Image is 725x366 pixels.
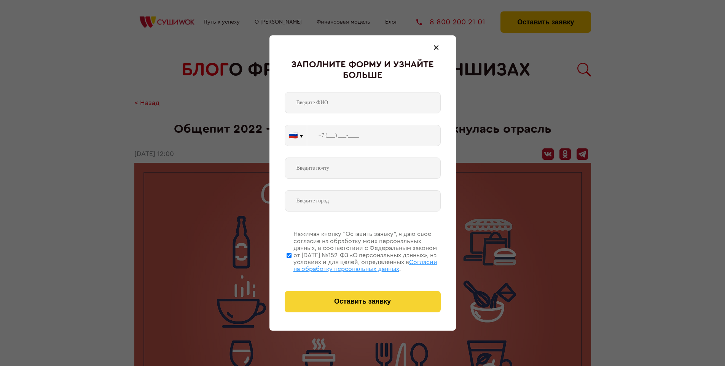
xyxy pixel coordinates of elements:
[285,60,441,81] div: Заполните форму и узнайте больше
[285,158,441,179] input: Введите почту
[285,125,307,146] button: 🇷🇺
[307,125,441,146] input: +7 (___) ___-____
[285,190,441,212] input: Введите город
[285,291,441,312] button: Оставить заявку
[293,259,437,272] span: Согласии на обработку персональных данных
[285,92,441,113] input: Введите ФИО
[293,231,441,272] div: Нажимая кнопку “Оставить заявку”, я даю свое согласие на обработку моих персональных данных, в со...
